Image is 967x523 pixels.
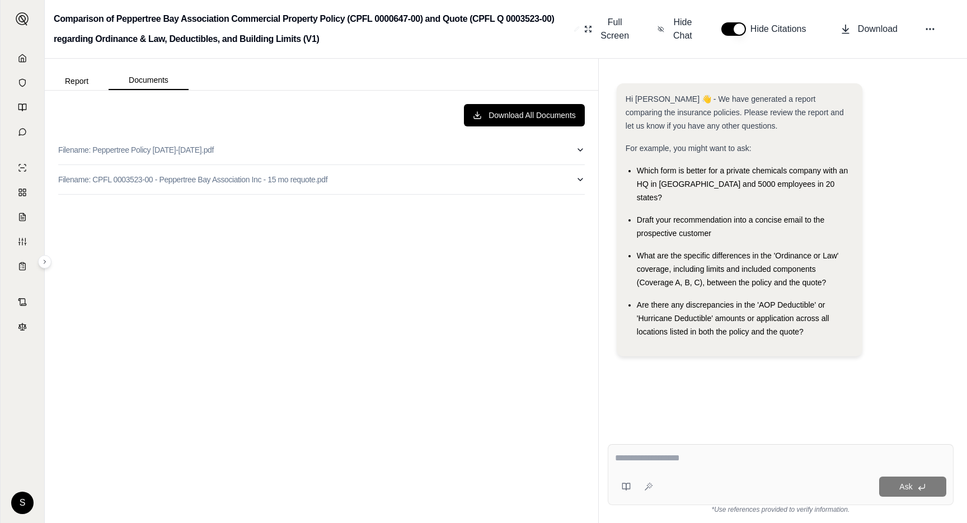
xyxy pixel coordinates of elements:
[599,16,631,43] span: Full Screen
[7,291,37,313] a: Contract Analysis
[879,477,946,497] button: Ask
[7,315,37,338] a: Legal Search Engine
[7,255,37,277] a: Coverage Table
[626,144,752,153] span: For example, you might want to ask:
[58,144,214,156] p: Filename: Peppertree Policy [DATE]-[DATE].pdf
[7,47,37,69] a: Home
[464,104,585,126] button: Download All Documents
[16,12,29,26] img: Expand sidebar
[835,18,902,40] button: Download
[750,22,813,36] span: Hide Citations
[671,16,694,43] span: Hide Chat
[637,300,829,336] span: Are there any discrepancies in the 'AOP Deductible' or 'Hurricane Deductible' amounts or applicat...
[7,157,37,179] a: Single Policy
[7,181,37,204] a: Policy Comparisons
[11,492,34,514] div: S
[637,215,824,238] span: Draft your recommendation into a concise email to the prospective customer
[580,11,635,47] button: Full Screen
[7,121,37,143] a: Chat
[7,96,37,119] a: Prompt Library
[11,8,34,30] button: Expand sidebar
[899,482,912,491] span: Ask
[54,9,570,49] h2: Comparison of Peppertree Bay Association Commercial Property Policy (CPFL 0000647-00) and Quote (...
[109,71,189,90] button: Documents
[608,505,954,514] div: *Use references provided to verify information.
[637,251,839,287] span: What are the specific differences in the 'Ordinance or Law' coverage, including limits and includ...
[7,72,37,94] a: Documents Vault
[45,72,109,90] button: Report
[637,166,848,202] span: Which form is better for a private chemicals company with an HQ in [GEOGRAPHIC_DATA] and 5000 emp...
[58,174,327,185] p: Filename: CPFL 0003523-00 - Peppertree Bay Association Inc - 15 mo requote.pdf
[58,165,585,194] button: Filename: CPFL 0003523-00 - Peppertree Bay Association Inc - 15 mo requote.pdf
[653,11,699,47] button: Hide Chat
[58,135,585,164] button: Filename: Peppertree Policy [DATE]-[DATE].pdf
[858,22,898,36] span: Download
[38,255,51,268] button: Expand sidebar
[626,95,844,130] span: Hi [PERSON_NAME] 👋 - We have generated a report comparing the insurance policies. Please review t...
[7,206,37,228] a: Claim Coverage
[7,230,37,253] a: Custom Report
